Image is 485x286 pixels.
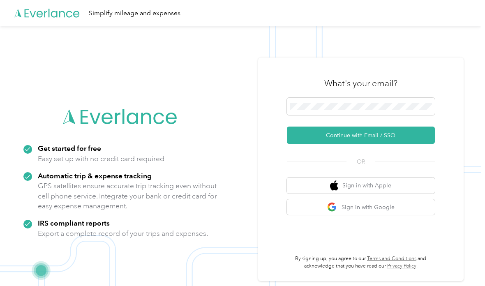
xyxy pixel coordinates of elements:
button: apple logoSign in with Apple [287,178,435,194]
p: By signing up, you agree to our and acknowledge that you have read our . [287,255,435,270]
span: OR [346,157,375,166]
h3: What's your email? [324,78,397,89]
p: Export a complete record of your trips and expenses. [38,228,208,239]
strong: Automatic trip & expense tracking [38,171,152,180]
button: Continue with Email / SSO [287,127,435,144]
strong: IRS compliant reports [38,219,110,227]
p: GPS satellites ensure accurate trip tracking even without cell phone service. Integrate your bank... [38,181,217,211]
img: google logo [327,202,337,212]
p: Easy set up with no credit card required [38,154,164,164]
div: Simplify mileage and expenses [89,8,180,18]
img: apple logo [330,180,338,191]
strong: Get started for free [38,144,101,152]
button: google logoSign in with Google [287,199,435,215]
a: Privacy Policy [387,263,416,269]
a: Terms and Conditions [367,256,416,262]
